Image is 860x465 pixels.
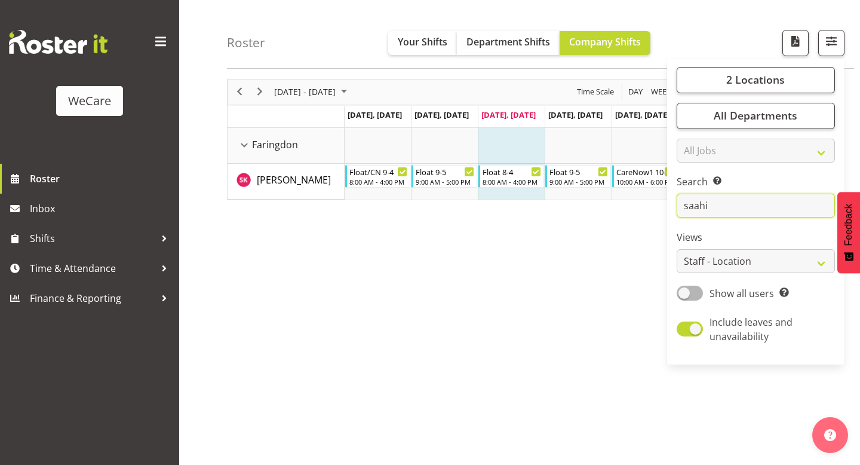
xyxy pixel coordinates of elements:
[30,230,155,247] span: Shifts
[345,165,411,188] div: Saahit Kour"s event - Float/CN 9-4 Begin From Monday, September 29, 2025 at 8:00:00 AM GMT+13:00 ...
[483,177,541,186] div: 8:00 AM - 4:00 PM
[615,109,669,120] span: [DATE], [DATE]
[228,128,345,164] td: Faringdon resource
[388,31,457,55] button: Your Shifts
[616,177,675,186] div: 10:00 AM - 6:00 PM
[549,166,608,178] div: Float 9-5
[709,287,774,300] span: Show all users
[483,166,541,178] div: Float 8-4
[349,177,408,186] div: 8:00 AM - 4:00 PM
[270,79,354,105] div: Sep 29 - Oct 05, 2025
[616,166,675,178] div: CareNow1 10-6
[709,316,793,343] span: Include leaves and unavailability
[9,30,107,54] img: Rosterit website logo
[549,177,608,186] div: 9:00 AM - 5:00 PM
[228,164,345,200] td: Saahit Kour resource
[272,84,352,99] button: October 2025
[843,204,854,246] span: Feedback
[345,128,812,200] table: Timeline Week of October 1, 2025
[575,84,616,99] button: Time Scale
[576,84,615,99] span: Time Scale
[837,192,860,273] button: Feedback - Show survey
[478,165,544,188] div: Saahit Kour"s event - Float 8-4 Begin From Wednesday, October 1, 2025 at 8:00:00 AM GMT+13:00 End...
[398,35,447,48] span: Your Shifts
[229,79,250,105] div: previous period
[30,259,155,277] span: Time & Attendance
[782,30,809,56] button: Download a PDF of the roster according to the set date range.
[250,79,270,105] div: next period
[818,30,844,56] button: Filter Shifts
[414,109,469,120] span: [DATE], [DATE]
[457,31,560,55] button: Department Shifts
[677,231,835,245] label: Views
[714,109,797,123] span: All Departments
[824,429,836,441] img: help-xxl-2.png
[677,194,835,218] input: Search
[627,84,644,99] span: Day
[252,84,268,99] button: Next
[227,36,265,50] h4: Roster
[612,165,678,188] div: Saahit Kour"s event - CareNow1 10-6 Begin From Friday, October 3, 2025 at 10:00:00 AM GMT+13:00 E...
[30,289,155,307] span: Finance & Reporting
[416,177,474,186] div: 9:00 AM - 5:00 PM
[411,165,477,188] div: Saahit Kour"s event - Float 9-5 Begin From Tuesday, September 30, 2025 at 9:00:00 AM GMT+13:00 En...
[560,31,650,55] button: Company Shifts
[569,35,641,48] span: Company Shifts
[545,165,611,188] div: Saahit Kour"s event - Float 9-5 Begin From Thursday, October 2, 2025 at 9:00:00 AM GMT+13:00 Ends...
[227,79,812,200] div: Timeline Week of October 1, 2025
[677,175,835,189] label: Search
[257,173,331,187] a: [PERSON_NAME]
[466,35,550,48] span: Department Shifts
[30,200,173,218] span: Inbox
[232,84,248,99] button: Previous
[349,166,408,178] div: Float/CN 9-4
[416,166,474,178] div: Float 9-5
[481,109,536,120] span: [DATE], [DATE]
[68,92,111,110] div: WeCare
[548,109,603,120] span: [DATE], [DATE]
[649,84,674,99] button: Timeline Week
[273,84,337,99] span: [DATE] - [DATE]
[348,109,402,120] span: [DATE], [DATE]
[30,170,173,188] span: Roster
[626,84,645,99] button: Timeline Day
[257,173,331,186] span: [PERSON_NAME]
[252,137,298,152] span: Faringdon
[650,84,672,99] span: Week
[726,73,785,87] span: 2 Locations
[677,103,835,129] button: All Departments
[677,67,835,93] button: 2 Locations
